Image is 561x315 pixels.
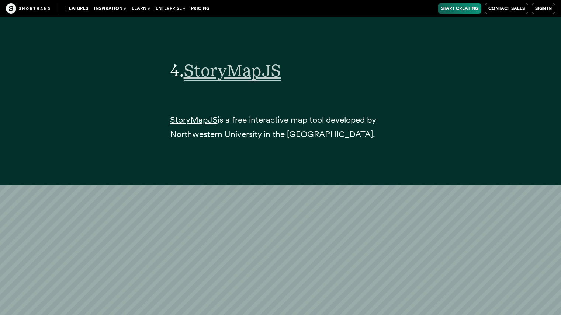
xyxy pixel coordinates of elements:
img: The Craft [6,3,50,14]
button: Learn [129,3,153,14]
a: Start Creating [438,3,481,14]
button: Enterprise [153,3,188,14]
button: Inspiration [91,3,129,14]
a: Contact Sales [485,3,528,14]
a: Sign in [532,3,555,14]
a: StoryMapJS [184,60,281,80]
span: 4. [170,60,184,80]
a: Features [63,3,91,14]
a: Pricing [188,3,212,14]
span: StoryMapJS [184,60,281,81]
a: StoryMapJS [170,115,218,125]
span: is a free interactive map tool developed by Northwestern University in the [GEOGRAPHIC_DATA]. [170,115,376,139]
